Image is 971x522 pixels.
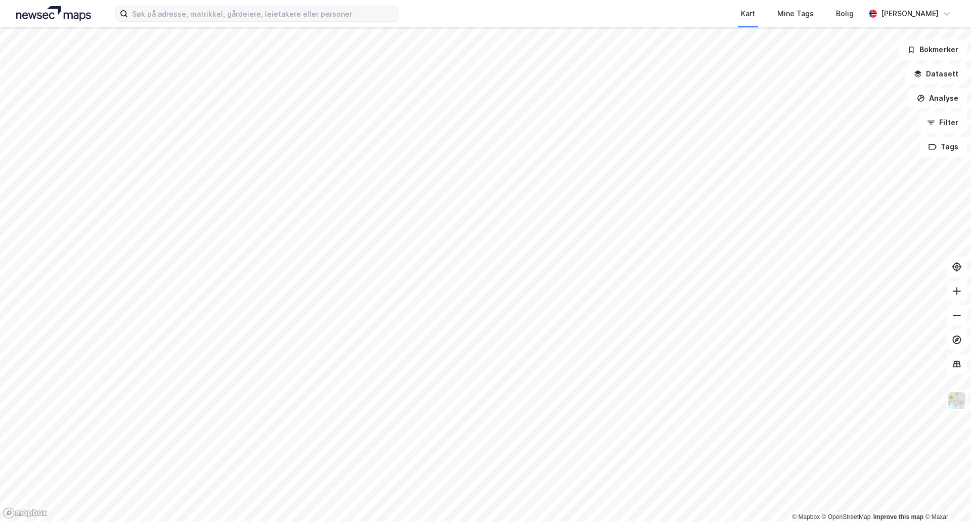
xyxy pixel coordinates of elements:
div: Kart [741,8,755,20]
div: Mine Tags [777,8,814,20]
iframe: Chat Widget [920,473,971,522]
a: Mapbox [792,513,820,520]
div: [PERSON_NAME] [881,8,939,20]
div: Bolig [836,8,854,20]
button: Datasett [905,64,967,84]
button: Filter [918,112,967,133]
button: Bokmerker [899,39,967,60]
button: Analyse [908,88,967,108]
a: Improve this map [873,513,923,520]
img: logo.a4113a55bc3d86da70a041830d287a7e.svg [16,6,91,21]
input: Søk på adresse, matrikkel, gårdeiere, leietakere eller personer [128,6,398,21]
div: Kontrollprogram for chat [920,473,971,522]
a: OpenStreetMap [822,513,871,520]
button: Tags [920,137,967,157]
img: Z [947,391,966,410]
a: Mapbox homepage [3,507,48,519]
